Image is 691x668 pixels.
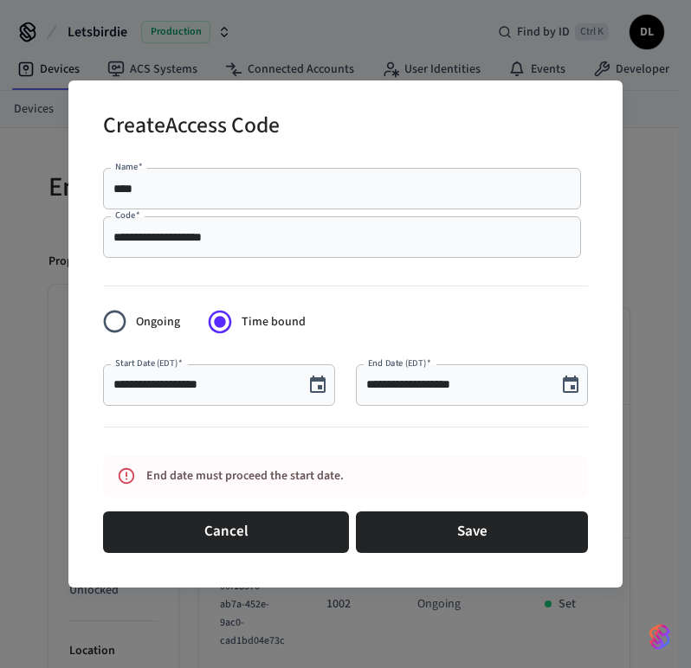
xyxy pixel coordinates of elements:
[115,356,182,369] label: Start Date (EDT)
[649,623,670,651] img: SeamLogoGradient.69752ec5.svg
[115,209,140,222] label: Code
[356,511,588,553] button: Save
[136,313,180,331] span: Ongoing
[368,356,430,369] label: End Date (EDT)
[242,313,306,331] span: Time bound
[300,368,335,402] button: Choose date, selected date is Oct 11, 2025
[103,511,349,553] button: Cancel
[146,460,512,492] div: End date must proceed the start date.
[103,101,280,154] h2: Create Access Code
[115,160,143,173] label: Name
[553,368,588,402] button: Choose date, selected date is Oct 11, 2025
